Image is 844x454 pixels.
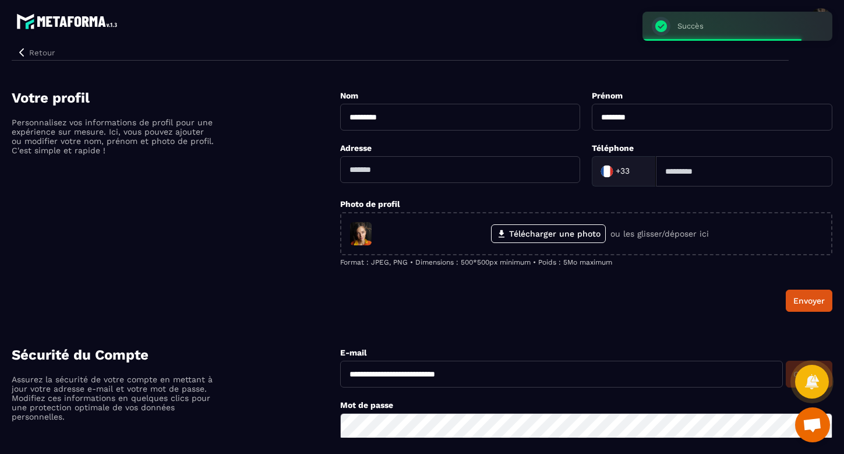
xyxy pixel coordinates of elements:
p: ou les glisser/déposer ici [610,229,709,238]
label: Prénom [592,91,623,100]
p: Personnalisez vos informations de profil pour une expérience sur mesure. Ici, vous pouvez ajouter... [12,118,216,155]
label: Télécharger une photo [491,224,606,243]
div: Search for option [592,156,656,186]
h4: Votre profil [12,90,340,106]
label: Nom [340,91,358,100]
button: Envoyer [786,290,832,312]
div: Ouvrir le chat [795,407,830,442]
label: Photo de profil [340,199,400,209]
label: Mot de passe [340,400,393,410]
p: Format : JPEG, PNG • Dimensions : 500*500px minimum • Poids : 5Mo maximum [340,258,832,266]
img: Country Flag [595,160,619,183]
button: Retour [12,45,59,60]
span: +33 [616,166,630,177]
label: Téléphone [592,143,634,153]
input: Search for option [632,163,644,180]
h4: Sécurité du Compte [12,347,340,363]
label: E-mail [340,348,367,357]
label: Adresse [340,143,372,153]
img: logo [16,10,121,32]
p: Assurez la sécurité de votre compte en mettant à jour votre adresse e-mail et votre mot de passe.... [12,375,216,421]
